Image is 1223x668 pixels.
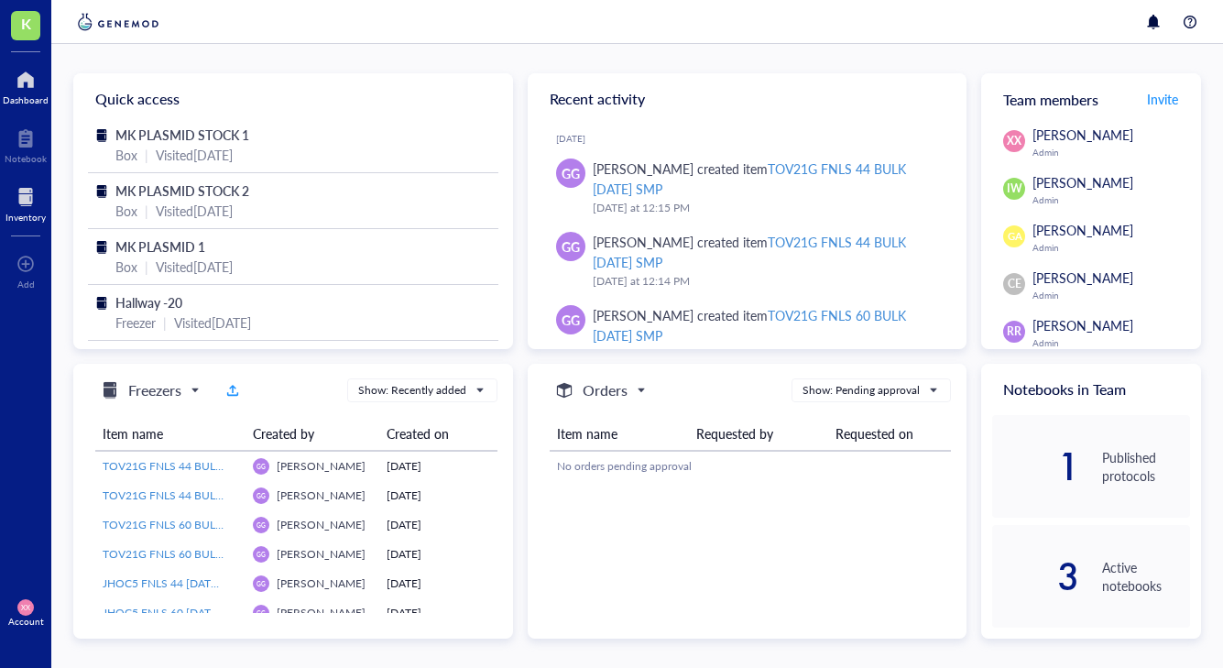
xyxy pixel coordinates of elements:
div: | [145,201,148,221]
a: GG[PERSON_NAME] created itemTOV21G FNLS 44 BULK [DATE] SMP[DATE] at 12:15 PM [542,151,953,224]
th: Item name [550,417,689,451]
span: [PERSON_NAME] [1032,173,1133,192]
span: [PERSON_NAME] [1032,221,1133,239]
div: No orders pending approval [557,458,945,475]
div: [DATE] [387,458,490,475]
span: JHOC5 FNLS 60 [DATE] SMP [103,605,246,620]
span: GG [257,609,265,617]
div: [DATE] [387,605,490,621]
div: [DATE] [387,575,490,592]
span: RR [1007,323,1021,340]
div: [DATE] [556,133,953,144]
h5: Freezers [128,379,181,401]
div: Visited [DATE] [156,257,233,277]
div: Notebooks in Team [981,364,1201,415]
div: Active notebooks [1102,558,1190,595]
a: GG[PERSON_NAME] created itemTOV21G FNLS 44 BULK [DATE] SMP[DATE] at 12:14 PM [542,224,953,298]
th: Item name [95,417,246,451]
span: GG [562,236,580,257]
div: 1 [992,452,1080,481]
div: Box [115,201,137,221]
div: Admin [1032,290,1190,301]
span: GG [257,463,265,470]
div: [DATE] at 12:15 PM [593,199,938,217]
a: Inventory [5,182,46,223]
span: TOV21G FNLS 44 BULK [DATE] SMP [103,487,286,503]
div: Show: Recently added [358,382,466,399]
span: Invite [1147,90,1178,108]
span: GG [562,163,580,183]
a: TOV21G FNLS 44 BULK [DATE] SMP [103,458,238,475]
span: [PERSON_NAME] [277,546,366,562]
div: [PERSON_NAME] created item [593,305,938,345]
div: | [145,145,148,165]
div: [DATE] at 12:14 PM [593,272,938,290]
div: Team members [981,73,1201,125]
div: 3 [992,562,1080,591]
span: GG [257,551,265,558]
div: Notebook [5,153,47,164]
div: Inventory [5,212,46,223]
div: Add [17,279,35,290]
div: Visited [DATE] [156,145,233,165]
span: K [21,12,31,35]
div: Admin [1032,147,1190,158]
a: TOV21G FNLS 60 BULK [DATE] SMP [103,517,238,533]
span: GG [562,310,580,330]
span: [PERSON_NAME] [277,575,366,591]
span: [PERSON_NAME] [277,605,366,620]
span: [PERSON_NAME] [1032,316,1133,334]
span: [PERSON_NAME] [277,458,366,474]
div: | [145,257,148,277]
div: [PERSON_NAME] created item [593,232,938,272]
span: [PERSON_NAME] [1032,268,1133,287]
span: MK PLASMID STOCK 1 [115,126,249,144]
span: TOV21G FNLS 60 BULK [DATE] SMP [103,546,286,562]
div: Recent activity [528,73,967,125]
th: Requested by [689,417,828,451]
div: Admin [1032,242,1190,253]
a: GG[PERSON_NAME] created itemTOV21G FNLS 60 BULK [DATE] SMP[DATE] at 12:14 PM [542,298,953,371]
div: [DATE] [387,517,490,533]
span: GG [257,492,265,499]
span: Hallway -20 [115,293,182,312]
span: [PERSON_NAME] [277,517,366,532]
a: TOV21G FNLS 44 BULK [DATE] SMP [103,487,238,504]
span: IW [1007,181,1022,197]
span: GG [257,580,265,587]
div: Account [8,616,44,627]
div: Freezer [115,312,156,333]
a: TOV21G FNLS 60 BULK [DATE] SMP [103,546,238,563]
span: CE [1008,276,1021,292]
div: Dashboard [3,94,49,105]
span: [PERSON_NAME] [1032,126,1133,144]
div: Quick access [73,73,513,125]
a: Notebook [5,124,47,164]
span: GG [257,521,265,529]
span: GA [1007,229,1021,245]
span: MK PLASMID 1 [115,237,205,256]
span: [PERSON_NAME] [277,487,366,503]
h5: Orders [583,379,628,401]
div: Admin [1032,337,1190,348]
div: Published protocols [1102,448,1190,485]
div: [DATE] [387,487,490,504]
div: Box [115,257,137,277]
div: [PERSON_NAME] created item [593,159,938,199]
a: JHOC5 FNLS 60 [DATE] SMP [103,605,238,621]
th: Created by [246,417,379,451]
div: | [163,312,167,333]
span: JHOC5 FNLS 44 [DATE] SMP [103,575,246,591]
span: TOV21G FNLS 44 BULK [DATE] SMP [103,458,286,474]
a: Dashboard [3,65,49,105]
a: JHOC5 FNLS 44 [DATE] SMP [103,575,238,592]
div: Visited [DATE] [156,201,233,221]
div: Admin [1032,194,1190,205]
th: Requested on [828,417,951,451]
div: Box [115,145,137,165]
button: Invite [1146,84,1179,114]
div: [DATE] [387,546,490,563]
div: Visited [DATE] [174,312,251,333]
span: TOV21G FNLS 60 BULK [DATE] SMP [103,517,286,532]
